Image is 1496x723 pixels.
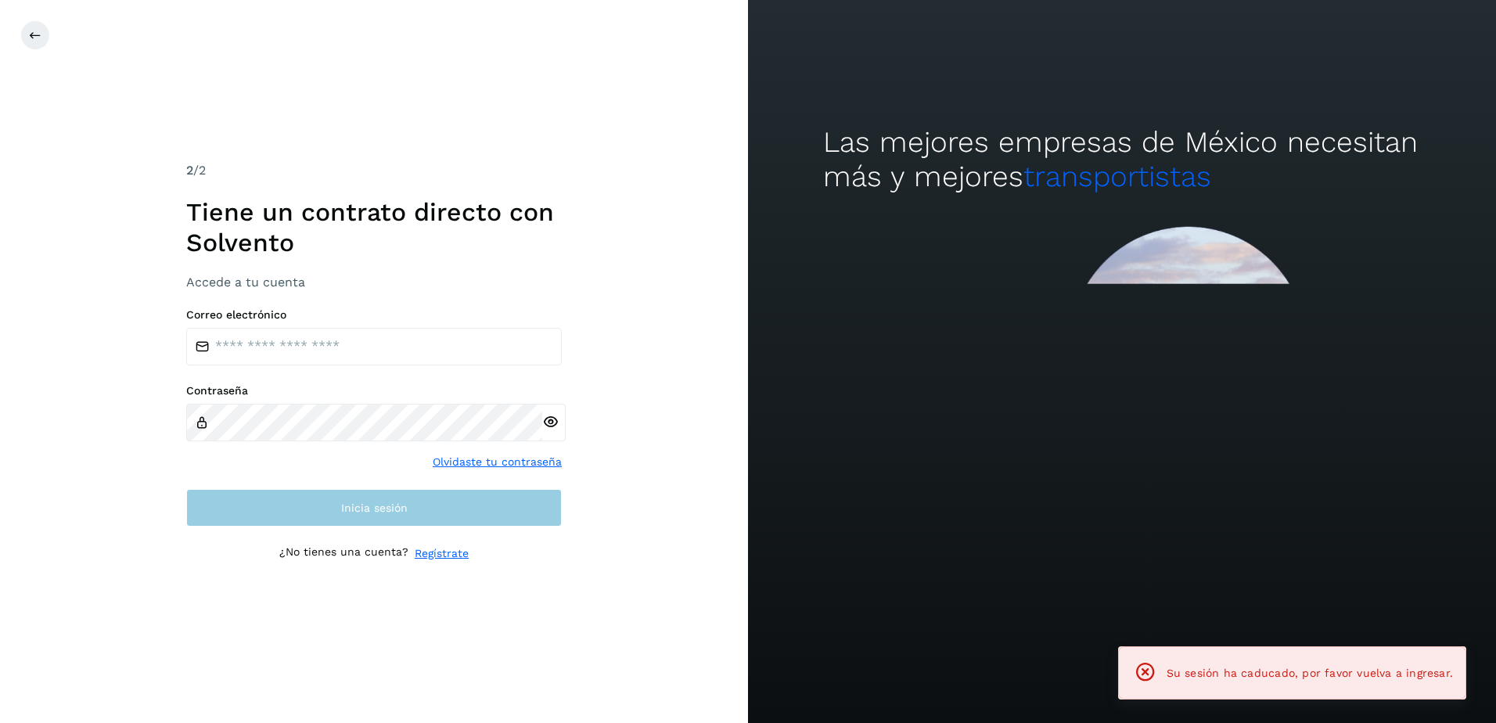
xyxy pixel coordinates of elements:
[823,125,1422,195] h2: Las mejores empresas de México necesitan más y mejores
[186,384,562,397] label: Contraseña
[279,545,408,562] p: ¿No tienes una cuenta?
[186,163,193,178] span: 2
[186,275,562,290] h3: Accede a tu cuenta
[186,161,562,180] div: /2
[186,489,562,527] button: Inicia sesión
[186,308,562,322] label: Correo electrónico
[1023,160,1211,193] span: transportistas
[186,197,562,257] h1: Tiene un contrato directo con Solvento
[433,454,562,470] a: Olvidaste tu contraseña
[341,502,408,513] span: Inicia sesión
[1167,667,1453,679] span: Su sesión ha caducado, por favor vuelva a ingresar.
[415,545,469,562] a: Regístrate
